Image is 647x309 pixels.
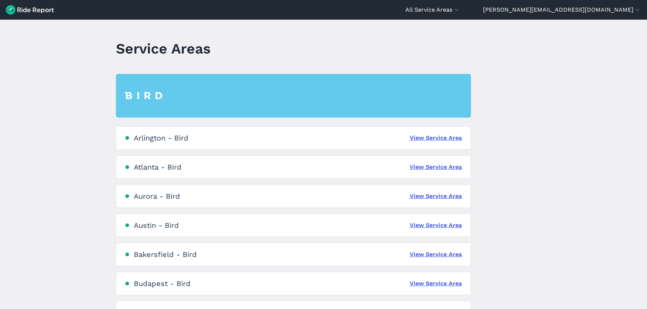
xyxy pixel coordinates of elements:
a: View Service Area [410,163,462,171]
a: View Service Area [410,221,462,230]
a: View Service Area [410,279,462,288]
a: View Service Area [410,134,462,142]
div: Atlanta - Bird [134,163,182,171]
h1: Service Areas [116,39,211,59]
div: Arlington - Bird [134,134,188,142]
button: [PERSON_NAME][EMAIL_ADDRESS][DOMAIN_NAME] [483,5,641,14]
div: Aurora - Bird [134,192,180,201]
div: Bakersfield - Bird [134,250,197,259]
a: View Service Area [410,192,462,201]
button: All Service Areas [405,5,460,14]
img: Ride Report [6,5,54,15]
a: View Service Area [410,250,462,259]
img: Bird [125,92,162,99]
div: Austin - Bird [134,221,179,230]
div: Budapest - Bird [134,279,191,288]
